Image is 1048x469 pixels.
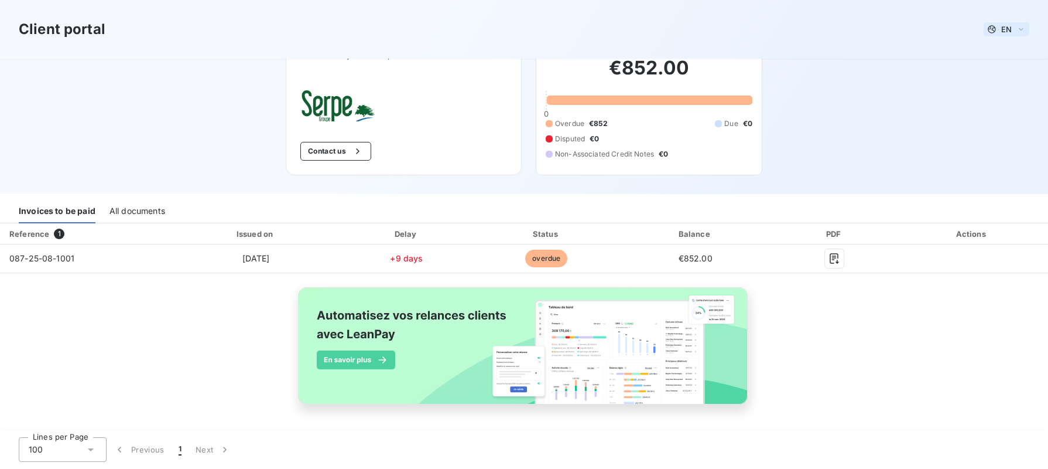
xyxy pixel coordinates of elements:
[176,228,335,240] div: Issued on
[19,199,95,223] div: Invoices to be paid
[525,250,567,267] span: overdue
[29,444,43,456] span: 100
[555,149,654,159] span: Non-Associated Credit Notes
[724,118,738,129] span: Due
[589,118,608,129] span: €852
[341,228,473,240] div: Delay
[477,228,615,240] div: Status
[659,149,668,159] span: €0
[899,228,1046,240] div: Actions
[300,88,375,123] img: Company logo
[109,199,165,223] div: All documents
[743,118,752,129] span: €0
[9,253,74,263] span: 087-25-08-1001
[300,142,371,161] button: Contact us
[679,253,713,263] span: €852.00
[189,437,238,462] button: Next
[546,56,752,91] h2: €852.00
[54,229,64,239] span: 1
[555,118,584,129] span: Overdue
[242,253,270,263] span: [DATE]
[19,19,105,40] h3: Client portal
[172,437,189,462] button: 1
[555,134,585,144] span: Disputed
[544,109,549,118] span: 0
[9,229,49,239] div: Reference
[775,228,893,240] div: PDF
[390,253,423,263] span: +9 days
[590,134,599,144] span: €0
[287,280,761,424] img: banner
[179,444,181,456] span: 1
[1001,25,1012,34] span: EN
[107,437,172,462] button: Previous
[620,228,770,240] div: Balance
